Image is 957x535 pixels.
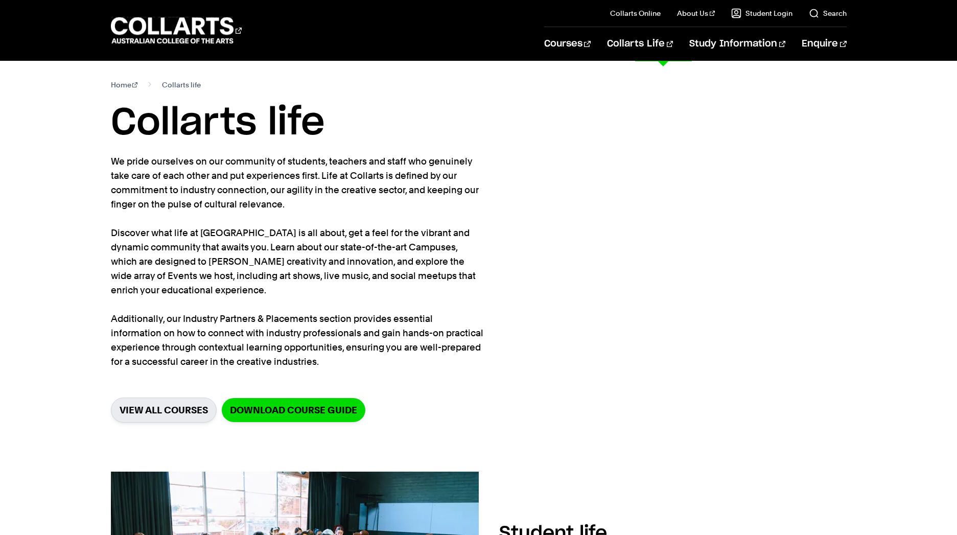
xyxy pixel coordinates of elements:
[802,27,846,61] a: Enquire
[731,8,792,18] a: Student Login
[809,8,847,18] a: Search
[607,27,673,61] a: Collarts Life
[111,154,484,369] p: We pride ourselves on our community of students, teachers and staff who genuinely take care of ea...
[162,78,201,92] span: Collarts life
[111,78,138,92] a: Home
[544,27,591,61] a: Courses
[222,398,365,422] a: Download Course Guide
[677,8,715,18] a: About Us
[111,100,847,146] h1: Collarts life
[610,8,661,18] a: Collarts Online
[111,16,242,45] div: Go to homepage
[689,27,785,61] a: Study Information
[111,398,217,423] a: VIEW ALL COURSES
